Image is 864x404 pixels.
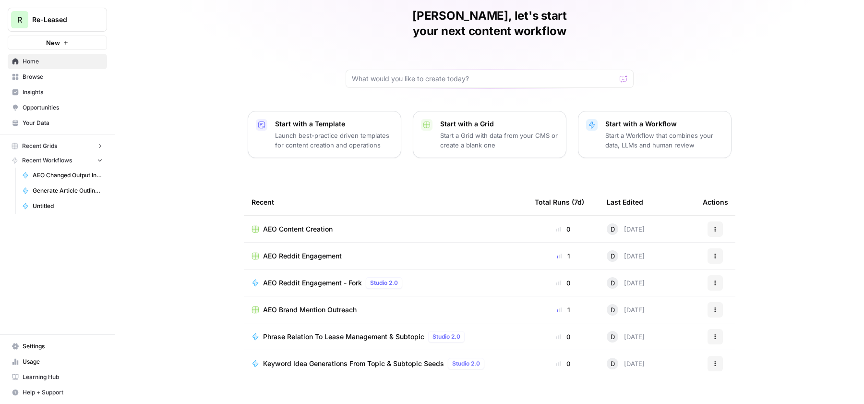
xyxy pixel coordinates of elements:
[252,358,519,369] a: Keyword Idea Generations From Topic & Subtopic SeedsStudio 2.0
[611,278,615,288] span: D
[33,202,103,210] span: Untitled
[611,359,615,368] span: D
[611,305,615,315] span: D
[8,100,107,115] a: Opportunities
[252,331,519,343] a: Phrase Relation To Lease Management & SubtopicStudio 2.0
[8,354,107,369] a: Usage
[22,156,72,165] span: Recent Workflows
[18,198,107,214] a: Untitled
[8,85,107,100] a: Insights
[535,189,584,215] div: Total Runs (7d)
[8,115,107,131] a: Your Data
[607,189,643,215] div: Last Edited
[17,14,22,25] span: R
[23,373,103,381] span: Learning Hub
[33,186,103,195] span: Generate Article Outline + Deep Research
[607,358,645,369] div: [DATE]
[252,305,519,315] a: AEO Brand Mention Outreach
[275,131,393,150] p: Launch best-practice driven templates for content creation and operations
[33,171,103,180] span: AEO Changed Output Instructions
[352,74,616,84] input: What would you like to create today?
[535,278,591,288] div: 0
[611,224,615,234] span: D
[703,189,728,215] div: Actions
[611,251,615,261] span: D
[46,38,60,48] span: New
[346,8,634,39] h1: [PERSON_NAME], let's start your next content workflow
[275,119,393,129] p: Start with a Template
[263,251,342,261] span: AEO Reddit Engagement
[605,131,723,150] p: Start a Workflow that combines your data, LLMs and human review
[248,111,401,158] button: Start with a TemplateLaunch best-practice driven templates for content creation and operations
[263,278,362,288] span: AEO Reddit Engagement - Fork
[607,250,645,262] div: [DATE]
[8,385,107,400] button: Help + Support
[23,103,103,112] span: Opportunities
[370,279,398,287] span: Studio 2.0
[263,305,357,315] span: AEO Brand Mention Outreach
[8,69,107,85] a: Browse
[252,224,519,234] a: AEO Content Creation
[23,57,103,66] span: Home
[440,119,558,129] p: Start with a Grid
[8,36,107,50] button: New
[535,332,591,342] div: 0
[535,305,591,315] div: 1
[432,332,460,341] span: Studio 2.0
[605,119,723,129] p: Start with a Workflow
[23,119,103,127] span: Your Data
[607,277,645,289] div: [DATE]
[535,359,591,368] div: 0
[252,277,519,289] a: AEO Reddit Engagement - ForkStudio 2.0
[252,251,519,261] a: AEO Reddit Engagement
[23,388,103,397] span: Help + Support
[8,339,107,354] a: Settings
[535,251,591,261] div: 1
[8,54,107,69] a: Home
[611,332,615,342] span: D
[22,142,57,150] span: Recent Grids
[8,139,107,153] button: Recent Grids
[578,111,732,158] button: Start with a WorkflowStart a Workflow that combines your data, LLMs and human review
[413,111,566,158] button: Start with a GridStart a Grid with data from your CMS or create a blank one
[263,359,444,368] span: Keyword Idea Generations From Topic & Subtopic Seeds
[607,223,645,235] div: [DATE]
[607,331,645,343] div: [DATE]
[440,131,558,150] p: Start a Grid with data from your CMS or create a blank one
[8,369,107,385] a: Learning Hub
[8,153,107,168] button: Recent Workflows
[263,224,333,234] span: AEO Content Creation
[23,342,103,351] span: Settings
[252,189,519,215] div: Recent
[23,73,103,81] span: Browse
[452,359,480,368] span: Studio 2.0
[18,168,107,183] a: AEO Changed Output Instructions
[23,88,103,97] span: Insights
[32,15,90,24] span: Re-Leased
[23,357,103,366] span: Usage
[18,183,107,198] a: Generate Article Outline + Deep Research
[607,304,645,316] div: [DATE]
[535,224,591,234] div: 0
[8,8,107,32] button: Workspace: Re-Leased
[263,332,424,342] span: Phrase Relation To Lease Management & Subtopic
